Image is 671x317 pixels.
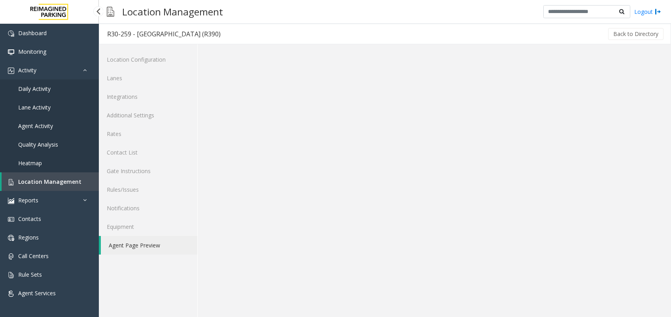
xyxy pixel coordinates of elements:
span: Agent Services [18,289,56,297]
a: Notifications [99,199,197,217]
span: Rule Sets [18,271,42,278]
span: Quality Analysis [18,141,58,148]
div: R30-259 - [GEOGRAPHIC_DATA] (R390) [107,29,221,39]
span: Dashboard [18,29,47,37]
img: 'icon' [8,179,14,185]
span: Reports [18,196,38,204]
a: Gate Instructions [99,162,197,180]
a: Contact List [99,143,197,162]
img: 'icon' [8,291,14,297]
span: Call Centers [18,252,49,260]
img: 'icon' [8,198,14,204]
img: 'icon' [8,272,14,278]
span: Lane Activity [18,104,51,111]
img: logout [655,8,661,16]
span: Regions [18,234,39,241]
a: Integrations [99,87,197,106]
span: Contacts [18,215,41,223]
span: Monitoring [18,48,46,55]
a: Additional Settings [99,106,197,125]
img: 'icon' [8,235,14,241]
a: Agent Page Preview [101,236,197,255]
a: Rates [99,125,197,143]
h3: Location Management [118,2,227,21]
a: Location Management [2,172,99,191]
a: Location Configuration [99,50,197,69]
span: Location Management [18,178,81,185]
img: 'icon' [8,30,14,37]
a: Rules/Issues [99,180,197,199]
span: Activity [18,66,36,74]
img: 'icon' [8,216,14,223]
a: Logout [634,8,661,16]
img: 'icon' [8,49,14,55]
span: Daily Activity [18,85,51,92]
img: pageIcon [107,2,114,21]
img: 'icon' [8,253,14,260]
a: Lanes [99,69,197,87]
a: Equipment [99,217,197,236]
button: Back to Directory [608,28,663,40]
span: Heatmap [18,159,42,167]
img: 'icon' [8,68,14,74]
span: Agent Activity [18,122,53,130]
